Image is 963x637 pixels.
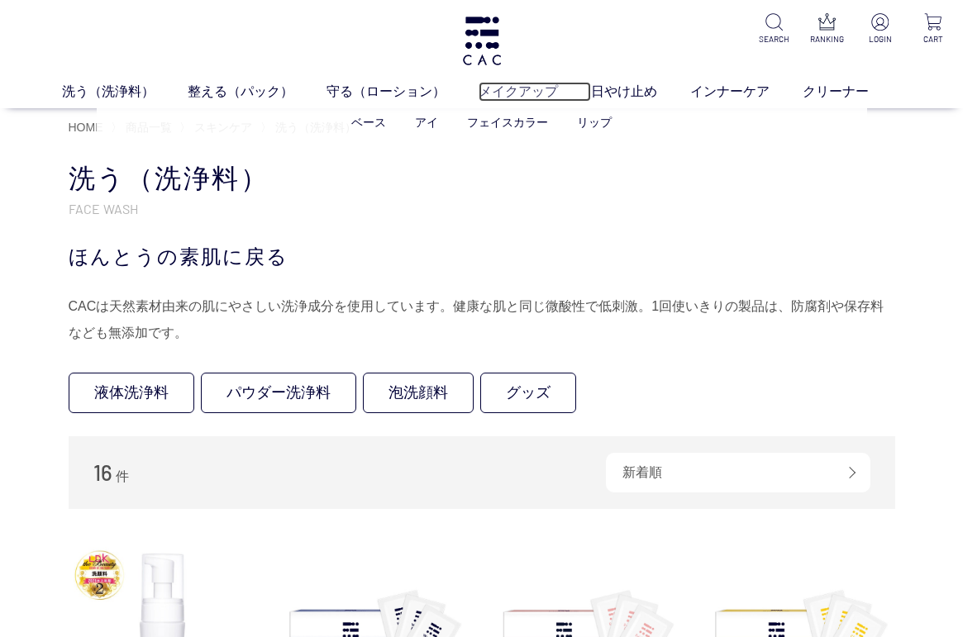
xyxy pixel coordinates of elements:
[188,82,327,102] a: 整える（パック）
[916,33,950,45] p: CART
[690,82,803,102] a: インナーケア
[69,200,895,217] p: FACE WASH
[62,82,188,102] a: 洗う（洗浄料）
[116,469,129,483] span: 件
[863,13,897,45] a: LOGIN
[467,116,548,129] a: フェイスカラー
[69,161,895,197] h1: 洗う（洗浄料）
[69,242,895,272] div: ほんとうの素肌に戻る
[479,82,591,102] a: メイクアップ
[415,116,438,129] a: アイ
[757,33,791,45] p: SEARCH
[93,459,112,485] span: 16
[810,33,844,45] p: RANKING
[327,82,479,102] a: 守る（ローション）
[69,373,194,413] a: 液体洗浄料
[803,82,902,102] a: クリーナー
[460,17,503,65] img: logo
[69,293,895,346] div: CACは天然素材由来の肌にやさしい洗浄成分を使用しています。健康な肌と同じ微酸性で低刺激。1回使いきりの製品は、防腐剤や保存料なども無添加です。
[201,373,356,413] a: パウダー洗浄料
[577,116,612,129] a: リップ
[69,121,103,134] a: HOME
[363,373,474,413] a: 泡洗顔料
[480,373,576,413] a: グッズ
[606,453,870,492] div: 新着順
[863,33,897,45] p: LOGIN
[757,13,791,45] a: SEARCH
[916,13,950,45] a: CART
[351,116,386,129] a: ベース
[810,13,844,45] a: RANKING
[591,82,690,102] a: 日やけ止め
